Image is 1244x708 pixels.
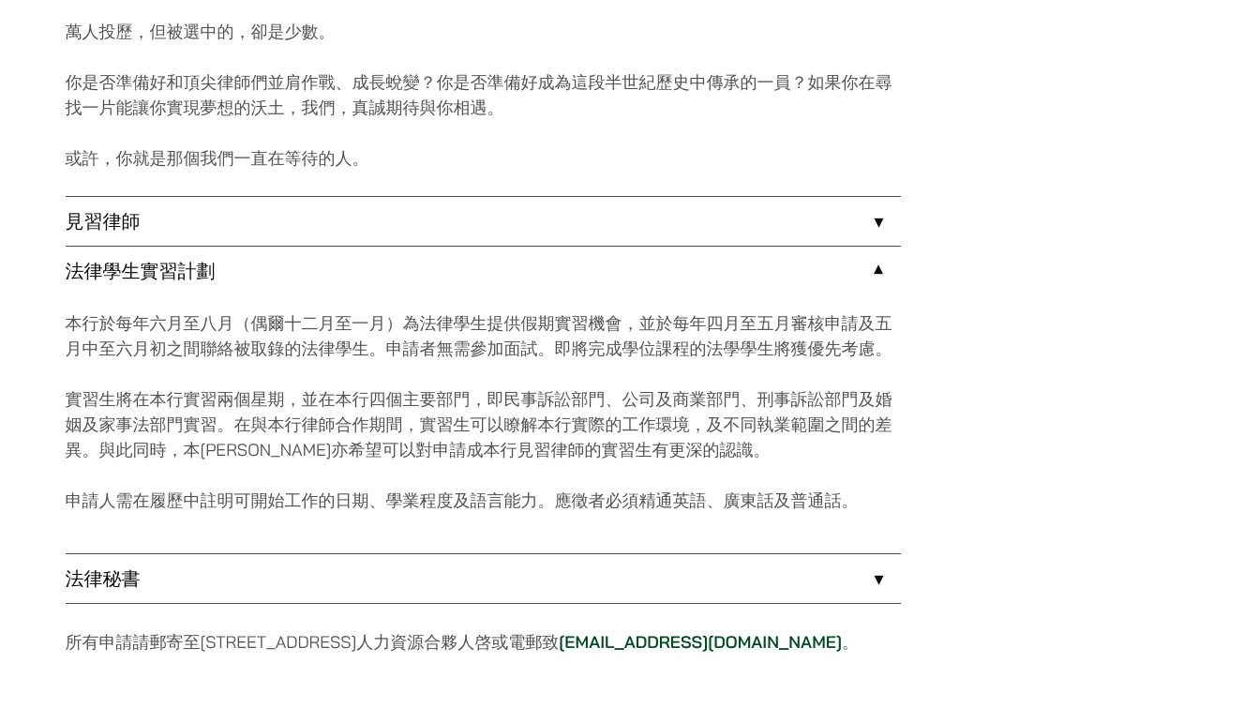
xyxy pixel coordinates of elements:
p: 你是否準備好和頂尖律師們並肩作戰、成長蛻變？你是否準備好成為這段半世紀歷史中傳承的一員？如果你在尋找一片能讓你實現夢想的沃土，我們，真誠期待與你相遇。 [66,69,901,120]
p: 萬人投歷，但被選中的，卻是少數。 [66,19,901,44]
p: 申請人需在履歷中註明可開始工作的日期、學業程度及語言能力。應徵者必須精通英語、廣東話及普通話。 [66,488,901,513]
p: 或許，你就是那個我們一直在等待的人。 [66,145,901,171]
div: 法律學生實習計劃 [66,295,901,553]
p: 本行於每年六月至八月（偶爾十二月至一月）為法律學生提供假期實習機會，並於每年四月至五月審核申請及五月中至六月初之間聯絡被取錄的法律學生。申請者無需參加面試。即將完成學位課程的法學學生將獲優先考慮。 [66,310,901,361]
a: 法律秘書 [66,554,901,603]
a: 法律學生實習計劃 [66,247,901,295]
p: 所有申請請郵寄至[STREET_ADDRESS]人力資源合夥人啓或電郵致 。 [66,629,901,655]
a: 見習律師 [66,197,901,246]
a: [EMAIL_ADDRESS][DOMAIN_NAME] [559,631,842,653]
p: 實習生將在本行實習兩個星期，並在本行四個主要部門，即民事訴訟部門、公司及商業部門、刑事訴訟部門及婚姻及家事法部門實習。在與本行律師合作期間，實習生可以瞭解本行實際的工作環境，及不同執業範圍之間的... [66,386,901,462]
